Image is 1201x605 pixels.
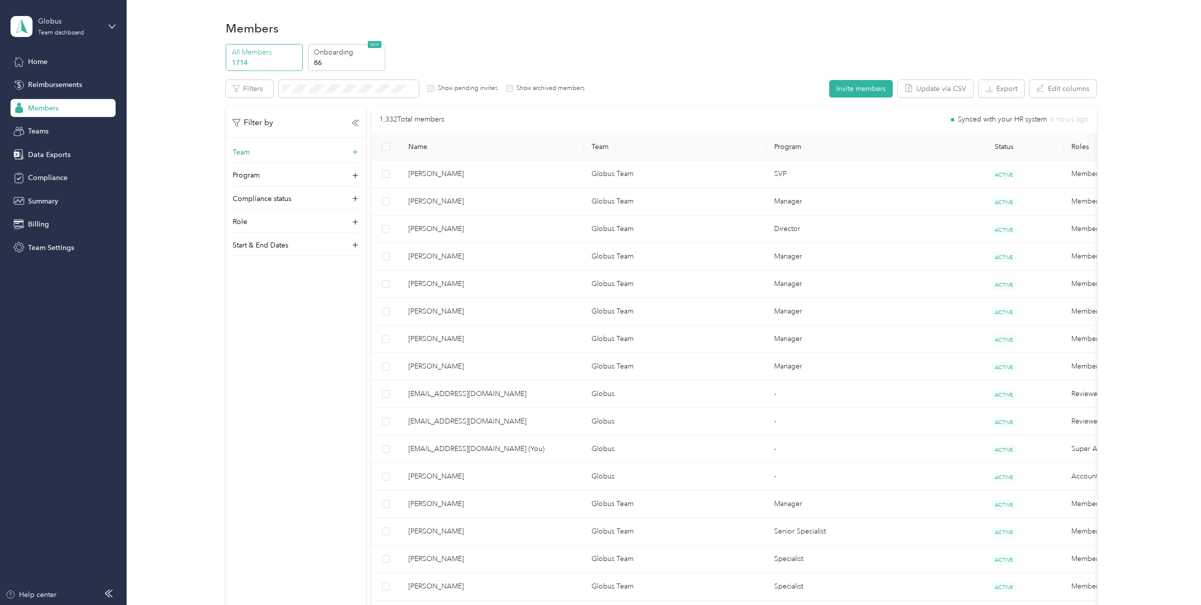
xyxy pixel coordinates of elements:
span: [PERSON_NAME] [408,553,575,564]
span: NEW [368,41,381,48]
span: ACTIVE [991,417,1016,427]
td: Matthew Glenn [400,353,583,380]
td: Globus Team [583,545,767,573]
td: favr2+globus@everlance.com [400,408,583,435]
p: Onboarding [314,47,382,57]
td: Globus Team [583,353,767,380]
span: ACTIVE [991,582,1016,592]
span: Team Settings [28,242,74,253]
span: ACTIVE [991,224,1016,235]
span: ACTIVE [991,362,1016,372]
span: ACTIVE [991,554,1016,565]
td: Alex Gil [400,545,583,573]
td: Globus Team [583,188,767,215]
span: Home [28,56,48,67]
span: Teams [28,126,49,136]
td: Senior Specialist [766,518,944,545]
span: 6 hours ago [1050,116,1089,123]
span: ACTIVE [991,197,1016,207]
button: Invite members [829,80,893,97]
td: Jeremy Slocum [400,490,583,518]
p: 1,332 Total members [379,114,444,125]
p: Start & End Dates [233,240,288,250]
span: [EMAIL_ADDRESS][DOMAIN_NAME] [408,388,575,399]
button: Update via CSV [898,80,973,97]
span: [PERSON_NAME] [408,278,575,289]
span: Data Exports [28,149,71,160]
td: Thomas Halpin [400,270,583,298]
span: Name [408,142,575,151]
span: [PERSON_NAME] [408,223,575,234]
label: Show archived members [513,84,584,93]
span: [PERSON_NAME] [408,251,575,262]
td: Manager [766,353,944,380]
span: Reimbursements [28,79,82,90]
span: ACTIVE [991,169,1016,180]
td: Globus Team [583,518,767,545]
span: [PERSON_NAME] [408,361,575,372]
td: Manager [766,243,944,270]
td: Globus Team [583,243,767,270]
span: [PERSON_NAME] [408,526,575,537]
span: ACTIVE [991,527,1016,537]
td: Globus Team [583,490,767,518]
span: [EMAIL_ADDRESS][DOMAIN_NAME] (You) [408,443,575,454]
td: - [766,435,944,463]
td: Globus Team [583,325,767,353]
span: [EMAIL_ADDRESS][DOMAIN_NAME] [408,416,575,427]
span: [PERSON_NAME] [408,196,575,207]
span: ACTIVE [991,472,1016,482]
span: [PERSON_NAME] [408,168,575,179]
span: Compliance [28,172,68,183]
p: Compliance status [233,193,291,204]
p: 86 [314,57,382,68]
td: Globus Team [583,573,767,600]
td: Manager [766,188,944,215]
button: Export [979,80,1024,97]
td: - [766,408,944,435]
p: Filter by [233,116,273,129]
td: Globus [583,463,767,490]
span: ACTIVE [991,499,1016,510]
th: Status [944,133,1063,160]
p: All Members [232,47,300,57]
span: [PERSON_NAME] [408,498,575,509]
td: favr+globus@everlance.com (You) [400,435,583,463]
span: ACTIVE [991,389,1016,400]
td: Specialist [766,545,944,573]
td: Manager [766,325,944,353]
span: Billing [28,219,49,229]
td: Globus Team [583,270,767,298]
th: Program [766,133,944,160]
h1: Members [226,23,279,33]
th: Team [583,133,767,160]
td: Globus [583,435,767,463]
p: Program [233,170,260,180]
td: Specialist [766,573,944,600]
td: Globus [583,408,767,435]
button: Filters [226,80,273,97]
td: Michael Melchionni [400,160,583,188]
div: Globus [38,16,101,26]
td: - [766,463,944,490]
td: Globus [583,380,767,408]
p: Team [233,147,250,157]
span: ACTIVE [991,444,1016,455]
td: Joseph Zangrilli [400,325,583,353]
td: Manager [766,270,944,298]
td: William R Patterson [400,188,583,215]
div: Team dashboard [38,30,84,36]
td: Andrew Ritchie [400,573,583,600]
td: SVP [766,160,944,188]
td: Globus Team [583,298,767,325]
td: Globus Team [583,215,767,243]
div: Help center [6,589,57,600]
td: Jenny Higdon [400,463,583,490]
td: Michael Vandeventer [400,518,583,545]
span: [PERSON_NAME] [408,306,575,317]
td: Kemp Stanford [400,243,583,270]
td: Manager [766,298,944,325]
span: [PERSON_NAME] [408,471,575,482]
span: Members [28,103,59,113]
span: ACTIVE [991,307,1016,317]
